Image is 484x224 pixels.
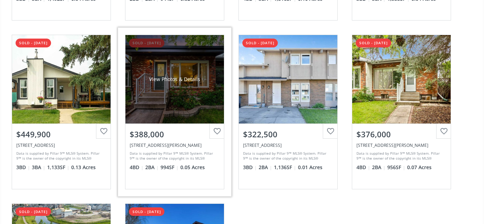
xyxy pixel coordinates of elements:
[243,142,333,148] div: 14 Cataract Road SW, High River, AB T1V 1C4
[387,164,405,171] span: 956 SF
[71,164,96,171] span: 0.13 Acres
[16,129,106,140] div: $449,900
[118,28,231,196] a: sold - [DATE]View Photos & Details$388,000[STREET_ADDRESS][PERSON_NAME]Data is supplied by Pillar...
[243,151,331,161] div: Data is supplied by Pillar 9™ MLS® System. Pillar 9™ is the owner of the copyright in its MLS® Sy...
[356,151,445,161] div: Data is supplied by Pillar 9™ MLS® System. Pillar 9™ is the owner of the copyright in its MLS® Sy...
[407,164,432,171] span: 0.07 Acres
[356,129,446,140] div: $376,000
[274,164,296,171] span: 1,136 SF
[47,164,69,171] span: 1,133 SF
[16,142,106,148] div: 509 8 Street SE, High River, AB T1V 1L1
[356,142,446,148] div: 3 Sullivan Road SW, High River, AB T1V 1C7
[130,164,143,171] span: 4 BD
[145,164,159,171] span: 2 BA
[345,28,458,196] a: sold - [DATE]$376,000[STREET_ADDRESS][PERSON_NAME]Data is supplied by Pillar 9™ MLS® System. Pill...
[32,164,45,171] span: 3 BA
[356,164,370,171] span: 4 BD
[130,142,220,148] div: 2 Sullivan Road SW, High River, AB T1V 1C7
[161,164,179,171] span: 994 SF
[231,28,345,196] a: sold - [DATE]$322,500[STREET_ADDRESS]Data is supplied by Pillar 9™ MLS® System. Pillar 9™ is the ...
[130,151,218,161] div: Data is supplied by Pillar 9™ MLS® System. Pillar 9™ is the owner of the copyright in its MLS® Sy...
[372,164,385,171] span: 2 BA
[149,76,200,83] div: View Photos & Details
[243,164,257,171] span: 3 BD
[5,28,118,196] a: sold - [DATE]$449,900[STREET_ADDRESS]Data is supplied by Pillar 9™ MLS® System. Pillar 9™ is the ...
[130,129,220,140] div: $388,000
[259,164,272,171] span: 2 BA
[16,151,105,161] div: Data is supplied by Pillar 9™ MLS® System. Pillar 9™ is the owner of the copyright in its MLS® Sy...
[16,164,30,171] span: 3 BD
[180,164,205,171] span: 0.05 Acres
[298,164,322,171] span: 0.01 Acres
[243,129,333,140] div: $322,500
